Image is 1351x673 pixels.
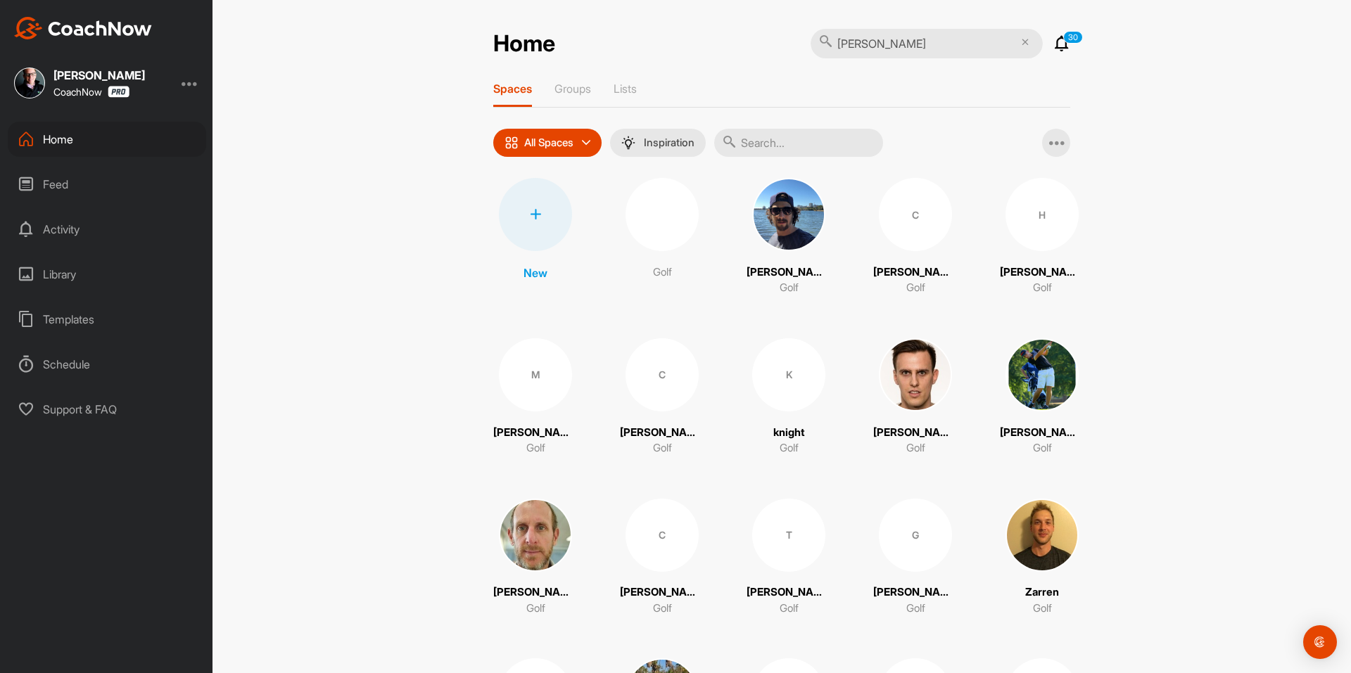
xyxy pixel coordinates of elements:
img: CoachNow Pro [108,86,129,98]
div: C [626,338,699,411]
div: Schedule [8,347,206,382]
p: [PERSON_NAME] [493,584,578,601]
p: Golf [653,264,672,281]
p: Golf [653,440,672,456]
p: Golf [906,601,925,617]
a: H[PERSON_NAME]Golf [1000,178,1084,296]
div: T [752,499,825,572]
p: Golf [780,280,799,296]
img: square_c52517cafae7cc9ad69740a6896fcb52.jpg [1006,338,1079,411]
p: [PERSON_NAME] [620,584,704,601]
h2: Home [493,30,555,58]
img: icon [505,136,519,150]
img: square_3693790e66a3519a47180c501abf0a57.jpg [1006,499,1079,572]
a: [PERSON_NAME]Golf [873,338,958,456]
p: Golf [780,440,799,456]
img: menuIcon [621,136,635,150]
p: Inspiration [644,137,694,148]
p: [PERSON_NAME] [620,425,704,441]
p: [PERSON_NAME] [1000,425,1084,441]
a: C[PERSON_NAME]Golf [620,499,704,617]
a: [PERSON_NAME]Golf [747,178,831,296]
div: C [626,499,699,572]
p: Groups [554,82,591,96]
img: square_04ca77c7c53cd3339529e915fae3917d.jpg [879,338,952,411]
div: CoachNow [53,86,129,98]
p: Golf [526,601,545,617]
a: C[PERSON_NAME]Golf [873,178,958,296]
p: [PERSON_NAME] [873,425,958,441]
div: Open Intercom Messenger [1303,625,1337,659]
div: K [752,338,825,411]
div: Templates [8,302,206,337]
p: Spaces [493,82,532,96]
p: [PERSON_NAME] [873,584,958,601]
img: CoachNow [14,17,152,39]
p: [PERSON_NAME] [1000,264,1084,281]
div: G [879,499,952,572]
div: C [879,178,952,251]
input: Search... [714,129,883,157]
a: G[PERSON_NAME]Golf [873,499,958,617]
a: C[PERSON_NAME]Golf [620,338,704,456]
img: square_d7b6dd5b2d8b6df5777e39d7bdd614c0.jpg [14,68,45,98]
a: ZarrenGolf [1000,499,1084,617]
p: 30 [1063,31,1083,44]
div: [PERSON_NAME] [53,70,145,81]
p: [PERSON_NAME] [747,584,831,601]
p: All Spaces [524,137,573,148]
a: M[PERSON_NAME]Golf [493,338,578,456]
div: M [499,338,572,411]
p: Golf [1033,280,1052,296]
div: Activity [8,212,206,247]
p: [PERSON_NAME] [493,425,578,441]
p: knight [773,425,805,441]
p: New [524,264,547,281]
p: Golf [780,601,799,617]
p: Lists [614,82,637,96]
p: Golf [653,601,672,617]
div: Feed [8,167,206,202]
p: Golf [526,440,545,456]
input: Search posts, people or spaces... [811,29,1043,58]
a: Golf [620,178,704,296]
p: [PERSON_NAME] [747,264,831,281]
a: [PERSON_NAME]Golf [1000,338,1084,456]
p: Golf [906,280,925,296]
p: Golf [1033,440,1052,456]
p: [PERSON_NAME] [873,264,958,281]
img: square_c74c483136c5a322e8c3ab00325b5695.jpg [752,178,825,251]
img: square_e5a1c8b45c7a489716c79f886f6a0dca.jpg [499,499,572,572]
p: Golf [1033,601,1052,617]
a: T[PERSON_NAME]Golf [747,499,831,617]
p: Golf [906,440,925,456]
p: Zarren [1025,584,1059,601]
div: Library [8,257,206,292]
div: H [1006,178,1079,251]
a: [PERSON_NAME]Golf [493,499,578,617]
div: Home [8,122,206,157]
div: Support & FAQ [8,392,206,427]
a: KknightGolf [747,338,831,456]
